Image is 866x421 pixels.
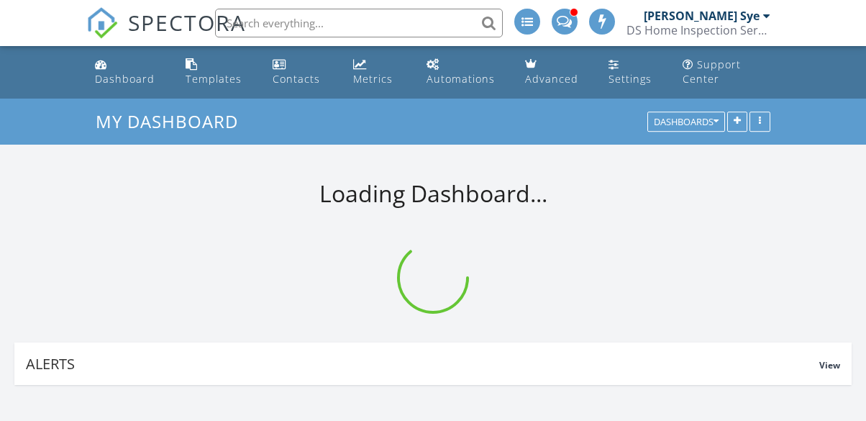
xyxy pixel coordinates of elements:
div: Automations [427,72,495,86]
div: Alerts [26,354,819,374]
a: Templates [180,52,255,93]
div: Templates [186,72,242,86]
a: Dashboard [89,52,168,93]
div: Settings [609,72,652,86]
a: Support Center [677,52,776,93]
div: [PERSON_NAME] Sye [644,9,760,23]
span: View [819,359,840,371]
img: The Best Home Inspection Software - Spectora [86,7,118,39]
div: Advanced [525,72,578,86]
span: SPECTORA [128,7,246,37]
div: Dashboard [95,72,155,86]
div: DS Home Inspection Services, LLC [626,23,770,37]
a: SPECTORA [86,19,246,50]
button: Dashboards [647,112,725,132]
a: Settings [603,52,665,93]
div: Support Center [683,58,741,86]
div: Contacts [273,72,320,86]
a: Automations (Advanced) [421,52,508,93]
div: Metrics [353,72,393,86]
div: Dashboards [654,117,719,127]
a: My Dashboard [96,109,250,133]
a: Contacts [267,52,336,93]
input: Search everything... [215,9,503,37]
a: Metrics [347,52,409,93]
a: Advanced [519,52,591,93]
